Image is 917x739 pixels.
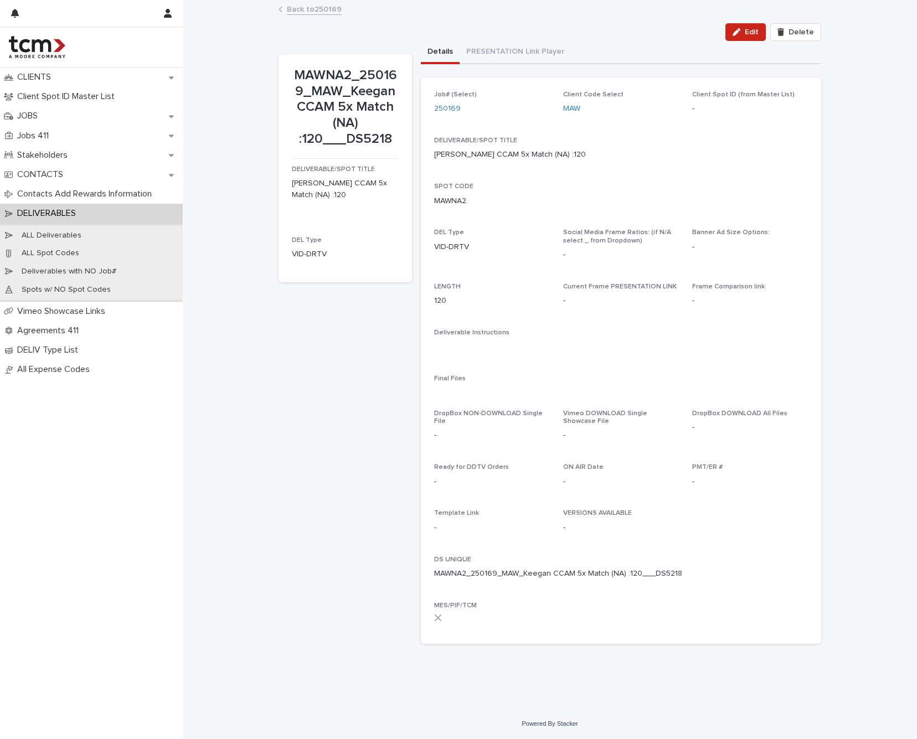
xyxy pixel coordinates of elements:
[692,410,787,417] span: DropBox DOWNLOAD All Files
[434,195,466,207] p: MAWNA2
[563,476,679,488] p: -
[13,72,60,82] p: CLIENTS
[434,241,550,253] p: VID-DRTV
[434,295,550,307] p: 120
[692,103,808,115] p: -
[563,410,647,425] span: Vimeo DOWNLOAD Single Showcase File
[563,464,604,471] span: ON AIR Date
[292,249,399,260] p: VID-DRTV
[292,237,322,244] span: DEL Type
[434,430,550,441] p: -
[13,345,87,355] p: DELIV Type List
[13,189,161,199] p: Contacts Add Rewards Information
[434,137,517,144] span: DELIVERABLE/SPOT TITLE
[434,375,466,382] span: Final Files
[692,241,808,253] p: -
[522,720,578,727] a: Powered By Stacker
[9,36,65,58] img: 4hMmSqQkux38exxPVZHQ
[13,325,87,336] p: Agreements 411
[692,283,765,290] span: Frame Comparison link
[434,568,682,580] p: MAWNA2_250169_MAW_Keegan CCAM 5x Match (NA) :120___DS5218
[13,249,88,258] p: ALL Spot Codes
[563,103,580,115] a: MAW
[292,68,399,147] p: MAWNA2_250169_MAW_Keegan CCAM 5x Match (NA) :120___DS5218
[13,131,58,141] p: Jobs 411
[563,510,632,516] span: VERSIONS AVAILABLE
[563,522,679,534] p: -
[434,522,550,534] p: -
[692,295,808,307] p: -
[692,476,808,488] p: -
[13,208,85,219] p: DELIVERABLES
[13,306,114,317] p: Vimeo Showcase Links
[563,295,565,307] p: -
[13,364,99,375] p: All Expense Codes
[13,91,123,102] p: Client Spot ID Master List
[692,91,795,98] span: Client Spot ID (from Master List)
[13,231,90,240] p: ALL Deliverables
[287,2,342,15] a: Back to250169
[770,23,821,41] button: Delete
[13,111,47,121] p: JOBS
[292,178,399,201] p: [PERSON_NAME] CCAM 5x Match (NA) :120
[421,41,460,64] button: Details
[13,150,76,161] p: Stakeholders
[563,249,679,261] p: -
[434,556,471,563] span: DS UNIQUE
[460,41,571,64] button: PRESENTATION Link Player
[745,28,759,36] span: Edit
[789,28,814,36] span: Delete
[434,149,586,161] p: [PERSON_NAME] CCAM 5x Match (NA) :120
[434,91,477,98] span: Job# (Select)
[13,285,120,294] p: Spots w/ NO Spot Codes
[434,602,477,609] span: MES/PIF/TCM
[434,329,509,336] span: Deliverable Instructions
[563,283,677,290] span: Current Frame PRESENTATION LINK
[13,169,72,180] p: CONTACTS
[292,166,375,173] span: DELIVERABLE/SPOT TITLE
[434,476,550,488] p: -
[692,464,723,471] span: PMT/ER #
[563,229,671,244] span: Social Media Frame Ratios: (if N/A select _ from Dropdown)
[563,430,679,441] p: -
[434,103,461,115] a: 250169
[434,464,509,471] span: Ready for DDTV Orders
[692,422,808,433] p: -
[434,410,543,425] span: DropBox NON-DOWNLOAD Single File
[725,23,766,41] button: Edit
[563,91,624,98] span: Client Code Select
[13,267,125,276] p: Deliverables with NO Job#
[434,183,473,190] span: SPOT CODE
[434,283,461,290] span: LENGTH
[692,229,770,236] span: Banner Ad Size Options:
[434,229,464,236] span: DEL Type
[434,510,479,516] span: Template Link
